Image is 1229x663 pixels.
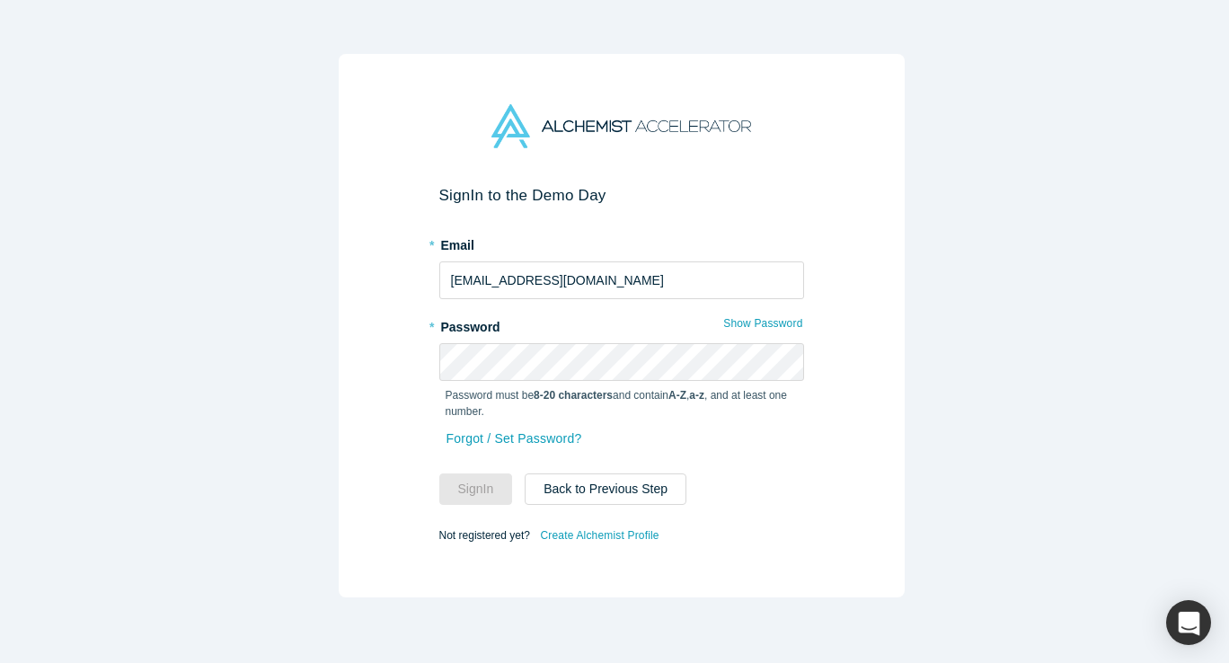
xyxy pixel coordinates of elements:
span: Not registered yet? [439,529,530,542]
label: Email [439,230,804,255]
img: Alchemist Accelerator Logo [491,104,750,148]
button: SignIn [439,473,513,505]
label: Password [439,312,804,337]
strong: A-Z [668,389,686,402]
strong: 8-20 characters [534,389,613,402]
button: Back to Previous Step [525,473,686,505]
p: Password must be and contain , , and at least one number. [446,387,798,420]
a: Create Alchemist Profile [539,524,659,547]
h2: Sign In to the Demo Day [439,186,804,205]
a: Forgot / Set Password? [446,423,583,455]
button: Show Password [722,312,803,335]
strong: a-z [689,389,704,402]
